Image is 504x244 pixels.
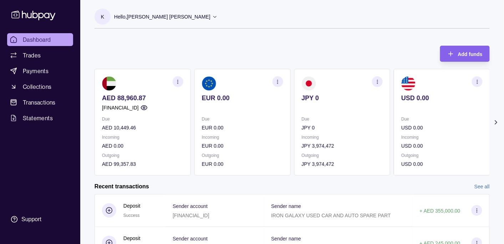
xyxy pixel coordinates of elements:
[202,142,283,150] p: EUR 0.00
[7,49,73,62] a: Trades
[102,142,183,150] p: AED 0.00
[114,13,210,21] p: Hello, [PERSON_NAME] [PERSON_NAME]
[102,160,183,168] p: AED 99,357.83
[474,183,490,190] a: See all
[401,160,483,168] p: USD 0.00
[202,115,283,123] p: Due
[302,115,383,123] p: Due
[102,76,116,91] img: ae
[7,65,73,77] a: Payments
[202,160,283,168] p: EUR 0.00
[23,51,41,60] span: Trades
[23,67,49,75] span: Payments
[23,35,51,44] span: Dashboard
[7,80,73,93] a: Collections
[440,46,490,62] button: Add funds
[420,208,460,214] p: + AED 355,000.00
[302,133,383,141] p: Incoming
[401,76,416,91] img: us
[102,124,183,132] p: AED 10,449.46
[95,183,149,190] h2: Recent transactions
[173,213,209,218] p: [FINANCIAL_ID]
[271,203,301,209] p: Sender name
[102,94,183,102] p: AED 88,960.87
[7,33,73,46] a: Dashboard
[102,152,183,159] p: Outgoing
[271,236,301,242] p: Sender name
[102,115,183,123] p: Due
[173,236,208,242] p: Sender account
[7,112,73,124] a: Statements
[401,152,483,159] p: Outgoing
[302,124,383,132] p: JPY 0
[401,115,483,123] p: Due
[23,82,51,91] span: Collections
[401,124,483,132] p: USD 0.00
[202,94,283,102] p: EUR 0.00
[101,13,104,21] p: K
[202,133,283,141] p: Incoming
[458,51,483,57] span: Add funds
[123,202,140,210] p: Deposit
[302,94,383,102] p: JPY 0
[102,133,183,141] p: Incoming
[23,98,56,107] span: Transactions
[173,203,208,209] p: Sender account
[202,124,283,132] p: EUR 0.00
[302,142,383,150] p: JPY 3,974,472
[271,213,391,218] p: IRON GALAXY USED CAR AND AUTO SPARE PART
[21,215,41,223] div: Support
[401,94,483,102] p: USD 0.00
[401,142,483,150] p: USD 0.00
[23,114,53,122] span: Statements
[302,76,316,91] img: jp
[302,160,383,168] p: JPY 3,974,472
[202,152,283,159] p: Outgoing
[401,133,483,141] p: Incoming
[7,212,73,227] a: Support
[102,104,139,112] p: [FINANCIAL_ID]
[123,213,139,218] span: Success
[123,234,140,242] p: Deposit
[302,152,383,159] p: Outgoing
[202,76,216,91] img: eu
[7,96,73,109] a: Transactions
